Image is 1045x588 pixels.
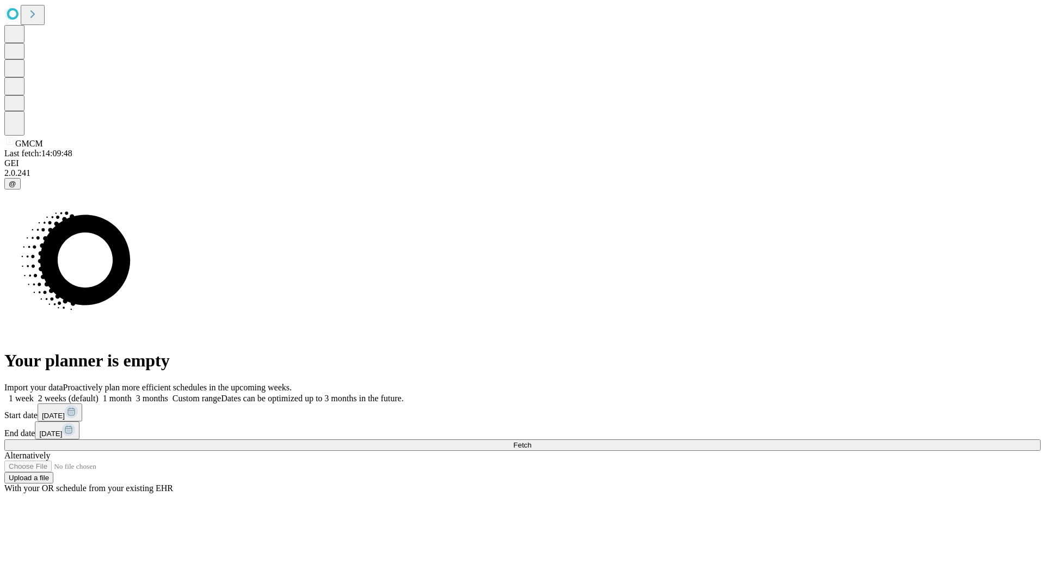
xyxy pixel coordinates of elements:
[4,439,1041,451] button: Fetch
[9,180,16,188] span: @
[35,421,79,439] button: [DATE]
[4,483,173,493] span: With your OR schedule from your existing EHR
[15,139,43,148] span: GMCM
[4,158,1041,168] div: GEI
[4,472,53,483] button: Upload a file
[103,394,132,403] span: 1 month
[9,394,34,403] span: 1 week
[4,149,72,158] span: Last fetch: 14:09:48
[39,430,62,438] span: [DATE]
[42,412,65,420] span: [DATE]
[38,403,82,421] button: [DATE]
[4,421,1041,439] div: End date
[4,351,1041,371] h1: Your planner is empty
[38,394,99,403] span: 2 weeks (default)
[136,394,168,403] span: 3 months
[221,394,403,403] span: Dates can be optimized up to 3 months in the future.
[4,178,21,189] button: @
[4,168,1041,178] div: 2.0.241
[63,383,292,392] span: Proactively plan more efficient schedules in the upcoming weeks.
[173,394,221,403] span: Custom range
[4,383,63,392] span: Import your data
[4,403,1041,421] div: Start date
[4,451,50,460] span: Alternatively
[513,441,531,449] span: Fetch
